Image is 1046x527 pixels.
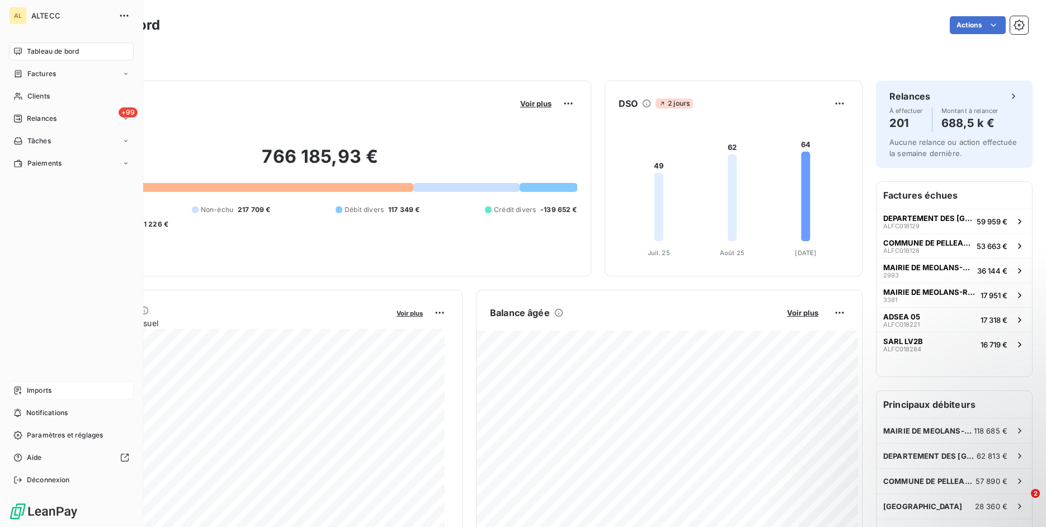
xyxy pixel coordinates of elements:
iframe: Intercom notifications message [822,418,1046,497]
span: 36 144 € [977,266,1007,275]
span: Imports [27,385,51,396]
span: Voir plus [520,99,552,108]
span: [GEOGRAPHIC_DATA] [883,502,963,511]
span: 2 jours [656,98,693,109]
span: Paramètres et réglages [27,430,103,440]
span: Voir plus [787,308,818,317]
span: 2993 [883,272,899,279]
h6: Principaux débiteurs [877,391,1032,418]
span: ALFC018284 [883,346,921,352]
h6: Relances [889,90,930,103]
span: MAIRIE DE MEOLANS-REVEL [883,288,976,297]
span: ALFC018128 [883,247,920,254]
tspan: Août 25 [720,249,745,257]
span: 17 318 € [981,316,1007,324]
span: Relances [27,114,56,124]
span: 3381 [883,297,897,303]
span: Voir plus [397,309,423,317]
iframe: Intercom live chat [1008,489,1035,516]
h6: DSO [619,97,638,110]
span: Crédit divers [494,205,536,215]
span: ALFC018221 [883,321,920,328]
span: COMMUNE DE PELLEAUTIER [883,238,972,247]
span: ADSEA 05 [883,312,920,321]
div: AL [9,7,27,25]
tspan: [DATE] [795,249,816,257]
h6: Factures échues [877,182,1032,209]
button: COMMUNE DE PELLEAUTIERALFC01812853 663 € [877,233,1032,258]
button: Voir plus [784,308,822,318]
span: Paiements [27,158,62,168]
span: Montant à relancer [941,107,998,114]
span: Déconnexion [27,475,70,485]
h6: Balance âgée [490,306,550,319]
span: 53 663 € [977,242,1007,251]
span: Tâches [27,136,51,146]
button: MAIRIE DE MEOLANS-REVEL338117 951 € [877,283,1032,307]
span: 2 [1031,489,1040,498]
tspan: Juil. 25 [647,249,670,257]
span: Factures [27,69,56,79]
button: DEPARTEMENT DES [GEOGRAPHIC_DATA]ALFC01812959 959 € [877,209,1032,233]
h2: 766 185,93 € [63,145,577,179]
span: DEPARTEMENT DES [GEOGRAPHIC_DATA] [883,214,972,223]
button: ADSEA 05ALFC01822117 318 € [877,307,1032,332]
span: 17 951 € [981,291,1007,300]
span: 217 709 € [238,205,270,215]
img: Logo LeanPay [9,502,78,520]
span: ALTECC [31,11,112,20]
button: MAIRIE DE MEOLANS-REVEL299336 144 € [877,258,1032,283]
span: -139 652 € [540,205,577,215]
a: Aide [9,449,134,467]
button: Voir plus [517,98,555,109]
span: Clients [27,91,50,101]
button: Actions [950,16,1006,34]
span: Aide [27,453,42,463]
span: MAIRIE DE MEOLANS-REVEL [883,263,973,272]
span: 16 719 € [981,340,1007,349]
span: ALFC018129 [883,223,920,229]
h4: 201 [889,114,923,132]
span: Notifications [26,408,68,418]
span: Aucune relance ou action effectuée la semaine dernière. [889,138,1017,158]
span: Non-échu [201,205,233,215]
span: Chiffre d'affaires mensuel [63,317,389,329]
button: Voir plus [393,308,426,318]
span: 59 959 € [977,217,1007,226]
button: SARL LV2BALFC01828416 719 € [877,332,1032,356]
span: 117 349 € [388,205,420,215]
span: SARL LV2B [883,337,923,346]
span: Débit divers [345,205,384,215]
span: À effectuer [889,107,923,114]
span: Tableau de bord [27,46,79,57]
span: +99 [119,107,138,117]
span: 28 360 € [975,502,1007,511]
h4: 688,5 k € [941,114,998,132]
span: -1 226 € [140,219,168,229]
